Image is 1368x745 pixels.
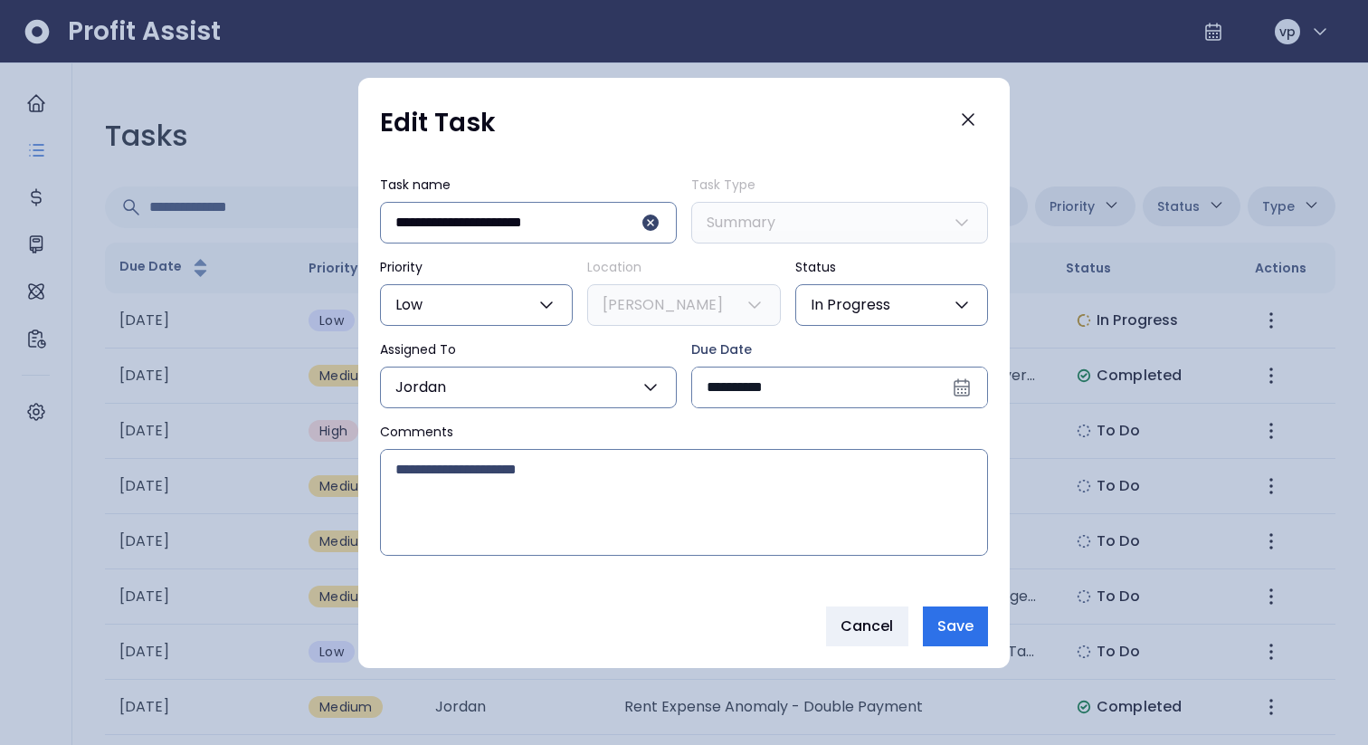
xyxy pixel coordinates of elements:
span: [PERSON_NAME] [603,294,723,316]
button: Clear input [640,212,661,234]
span: Summary [707,212,775,234]
button: Save [923,607,988,646]
span: Priority [380,258,423,276]
span: Low [395,294,423,316]
span: In Progress [811,294,890,316]
span: Task name [380,176,451,194]
span: Task Type [691,176,755,194]
h1: Edit Task [380,107,496,139]
span: Comments [380,423,453,441]
span: Assigned To [380,340,456,358]
button: Open calendar [947,373,976,402]
button: Cancel [826,607,908,646]
span: Jordan [395,377,446,398]
span: Save [937,616,974,637]
label: Due Date [691,340,988,359]
button: Close [948,100,988,139]
span: Location [587,258,641,276]
span: Cancel [841,616,894,637]
span: Status [795,258,836,276]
